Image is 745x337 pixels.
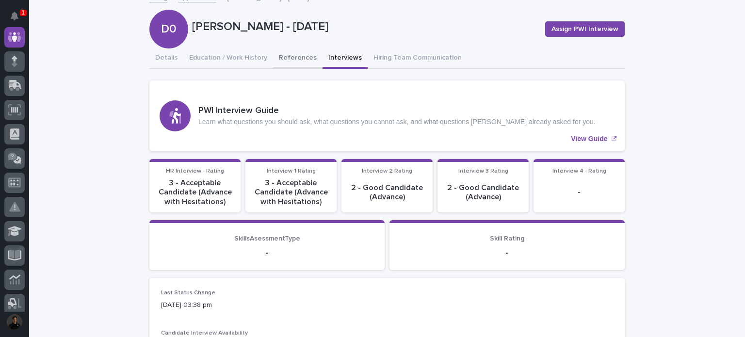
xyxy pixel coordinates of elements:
[183,48,273,69] button: Education / Work History
[198,106,596,116] h3: PWI Interview Guide
[198,118,596,126] p: Learn what questions you should ask, what questions you cannot ask, and what questions [PERSON_NA...
[571,135,607,143] p: View Guide
[551,24,618,34] span: Assign PWI Interview
[347,183,427,202] p: 2 - Good Candidate (Advance)
[161,290,215,296] span: Last Status Change
[21,9,25,16] p: 1
[161,330,248,336] span: Candidate Interview Availability
[443,183,523,202] p: 2 - Good Candidate (Advance)
[4,312,25,332] button: users-avatar
[161,247,373,258] p: -
[539,188,619,197] p: -
[251,178,331,207] p: 3 - Acceptable Candidate (Advance with Hesitations)
[155,178,235,207] p: 3 - Acceptable Candidate (Advance with Hesitations)
[161,300,304,310] p: [DATE] 03:38 pm
[12,12,25,27] div: Notifications1
[458,168,508,174] span: Interview 3 Rating
[4,6,25,26] button: Notifications
[234,235,300,242] span: SkillsAsessmentType
[552,168,606,174] span: Interview 4 - Rating
[490,235,524,242] span: Skill Rating
[323,48,368,69] button: Interviews
[273,48,323,69] button: References
[368,48,468,69] button: Hiring Team Communication
[401,247,613,258] p: -
[545,21,625,37] button: Assign PWI Interview
[149,48,183,69] button: Details
[362,168,412,174] span: Interview 2 Rating
[149,80,625,151] a: View Guide
[192,20,537,34] p: [PERSON_NAME] - [DATE]
[166,168,224,174] span: HR Interview - Rating
[267,168,316,174] span: Interview 1 Rating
